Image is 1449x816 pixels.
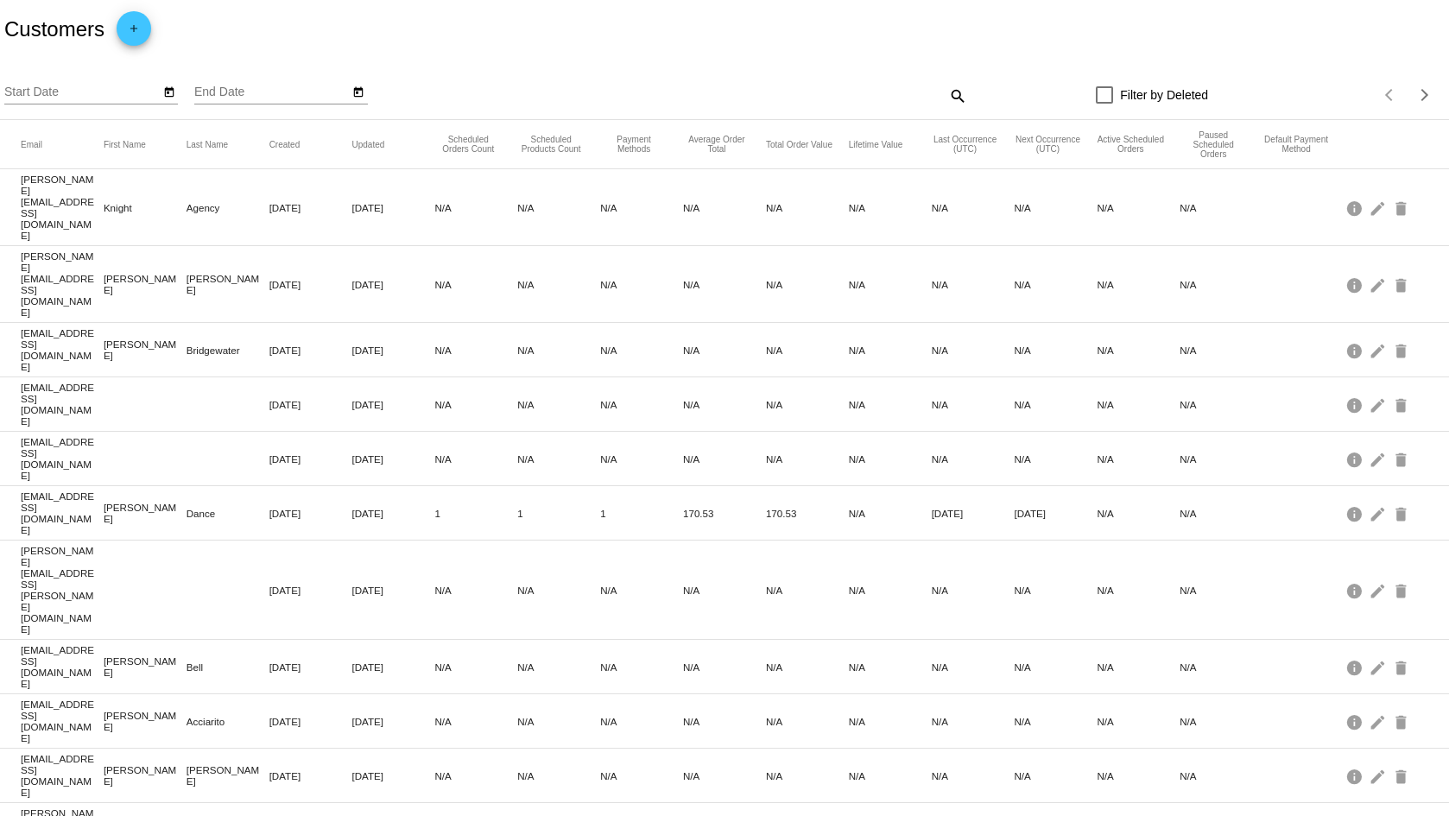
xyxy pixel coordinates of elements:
[1345,708,1366,735] mat-icon: info
[517,503,600,523] mat-cell: 1
[352,503,435,523] mat-cell: [DATE]
[1345,446,1366,472] mat-icon: info
[187,198,269,218] mat-cell: Agency
[683,449,766,469] mat-cell: N/A
[517,135,585,154] button: Change sorting for TotalProductsScheduledCount
[849,340,932,360] mat-cell: N/A
[1180,198,1262,218] mat-cell: N/A
[269,275,352,294] mat-cell: [DATE]
[932,449,1015,469] mat-cell: N/A
[21,432,104,485] mat-cell: [EMAIL_ADDRESS][DOMAIN_NAME]
[1097,503,1180,523] mat-cell: N/A
[932,198,1015,218] mat-cell: N/A
[766,340,849,360] mat-cell: N/A
[600,395,683,414] mat-cell: N/A
[21,323,104,376] mat-cell: [EMAIL_ADDRESS][DOMAIN_NAME]
[1345,577,1366,604] mat-icon: info
[187,340,269,360] mat-cell: Bridgewater
[683,340,766,360] mat-cell: N/A
[434,449,517,469] mat-cell: N/A
[517,198,600,218] mat-cell: N/A
[1369,271,1389,298] mat-icon: edit
[1120,85,1208,105] span: Filter by Deleted
[434,766,517,786] mat-cell: N/A
[517,712,600,731] mat-cell: N/A
[269,449,352,469] mat-cell: [DATE]
[1180,580,1262,600] mat-cell: N/A
[160,82,178,100] button: Open calendar
[766,275,849,294] mat-cell: N/A
[1369,391,1389,418] mat-icon: edit
[434,503,517,523] mat-cell: 1
[21,749,104,802] mat-cell: [EMAIL_ADDRESS][DOMAIN_NAME]
[352,449,435,469] mat-cell: [DATE]
[104,651,187,682] mat-cell: [PERSON_NAME]
[517,657,600,677] mat-cell: N/A
[600,503,683,523] mat-cell: 1
[849,503,932,523] mat-cell: N/A
[1392,708,1413,735] mat-icon: delete
[1180,275,1262,294] mat-cell: N/A
[932,766,1015,786] mat-cell: N/A
[1097,712,1180,731] mat-cell: N/A
[600,449,683,469] mat-cell: N/A
[4,17,104,41] h2: Customers
[683,275,766,294] mat-cell: N/A
[1015,580,1098,600] mat-cell: N/A
[269,712,352,731] mat-cell: [DATE]
[1369,654,1389,680] mat-icon: edit
[352,657,435,677] mat-cell: [DATE]
[1097,449,1180,469] mat-cell: N/A
[1392,654,1413,680] mat-icon: delete
[1345,500,1366,527] mat-icon: info
[187,712,269,731] mat-cell: Acciarito
[766,395,849,414] mat-cell: N/A
[104,269,187,300] mat-cell: [PERSON_NAME]
[849,198,932,218] mat-cell: N/A
[517,766,600,786] mat-cell: N/A
[1369,577,1389,604] mat-icon: edit
[683,712,766,731] mat-cell: N/A
[932,135,999,154] button: Change sorting for LastScheduledOrderOccurrenceUtc
[1369,337,1389,364] mat-icon: edit
[1015,395,1098,414] mat-cell: N/A
[1180,503,1262,523] mat-cell: N/A
[932,395,1015,414] mat-cell: N/A
[1180,712,1262,731] mat-cell: N/A
[1015,340,1098,360] mat-cell: N/A
[352,275,435,294] mat-cell: [DATE]
[434,198,517,218] mat-cell: N/A
[269,395,352,414] mat-cell: [DATE]
[1392,762,1413,789] mat-icon: delete
[434,275,517,294] mat-cell: N/A
[1180,340,1262,360] mat-cell: N/A
[1097,135,1164,154] button: Change sorting for ActiveScheduledOrdersCount
[104,497,187,528] mat-cell: [PERSON_NAME]
[1345,194,1366,221] mat-icon: info
[434,580,517,600] mat-cell: N/A
[21,169,104,245] mat-cell: [PERSON_NAME][EMAIL_ADDRESS][DOMAIN_NAME]
[1369,708,1389,735] mat-icon: edit
[1345,391,1366,418] mat-icon: info
[600,580,683,600] mat-cell: N/A
[849,449,932,469] mat-cell: N/A
[21,640,104,693] mat-cell: [EMAIL_ADDRESS][DOMAIN_NAME]
[21,246,104,322] mat-cell: [PERSON_NAME][EMAIL_ADDRESS][DOMAIN_NAME]
[517,580,600,600] mat-cell: N/A
[1345,271,1366,298] mat-icon: info
[1369,762,1389,789] mat-icon: edit
[1373,78,1408,112] button: Previous page
[434,395,517,414] mat-cell: N/A
[766,712,849,731] mat-cell: N/A
[187,657,269,677] mat-cell: Bell
[1015,275,1098,294] mat-cell: N/A
[104,139,146,149] button: Change sorting for FirstName
[1097,395,1180,414] mat-cell: N/A
[766,657,849,677] mat-cell: N/A
[269,198,352,218] mat-cell: [DATE]
[1392,577,1413,604] mat-icon: delete
[1097,340,1180,360] mat-cell: N/A
[434,340,517,360] mat-cell: N/A
[352,139,385,149] button: Change sorting for UpdatedUtc
[766,503,849,523] mat-cell: 170.53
